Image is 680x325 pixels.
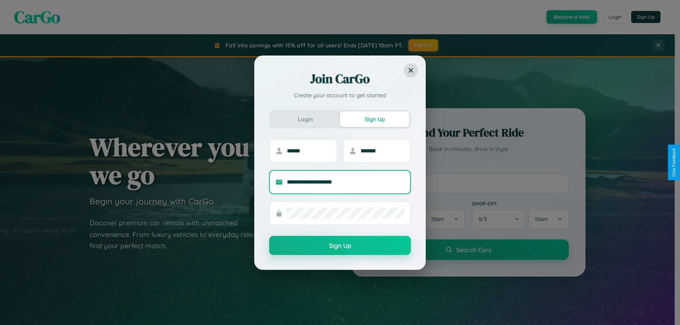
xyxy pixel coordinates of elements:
button: Sign Up [269,236,411,255]
button: Login [271,111,340,127]
p: Create your account to get started [269,91,411,99]
div: Give Feedback [671,148,676,177]
button: Sign Up [340,111,409,127]
h2: Join CarGo [269,70,411,87]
